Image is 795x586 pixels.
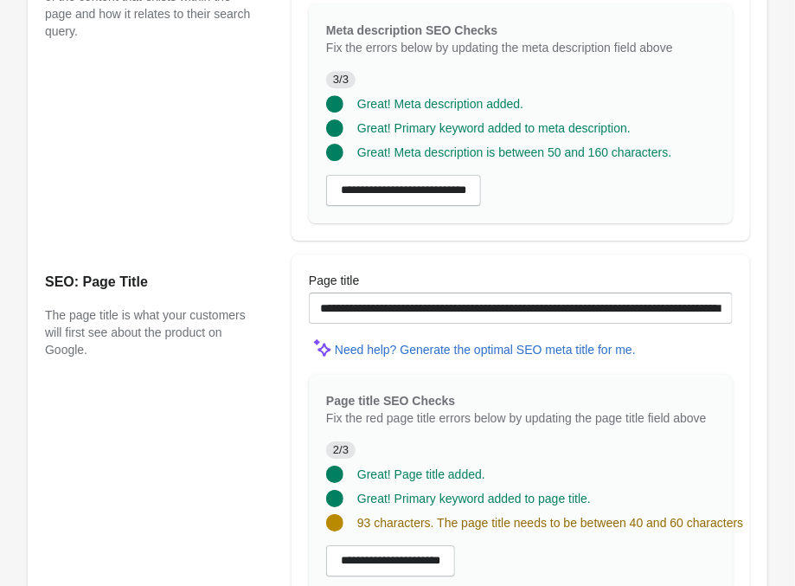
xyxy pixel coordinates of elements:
[357,492,591,506] span: Great! Primary keyword added to page title.
[326,23,497,37] span: Meta description SEO Checks
[45,272,257,293] h2: SEO: Page Title
[335,343,636,357] div: Need help? Generate the optimal SEO meta title for me.
[357,467,485,481] span: Great! Page title added.
[45,306,257,358] p: The page title is what your customers will first see about the product on Google.
[326,441,356,459] span: 2/3
[326,409,715,427] p: Fix the red page title errors below by updating the page title field above
[328,334,643,365] button: Need help? Generate the optimal SEO meta title for me.
[357,121,631,135] span: Great! Primary keyword added to meta description.
[309,334,335,360] img: MagicMinor-0c7ff6cd6e0e39933513fd390ee66b6c2ef63129d1617a7e6fa9320d2ce6cec8.svg
[309,272,359,289] label: Page title
[357,97,523,111] span: Great! Meta description added.
[357,516,743,530] span: 93 characters. The page title needs to be between 40 and 60 characters
[326,39,715,56] p: Fix the errors below by updating the meta description field above
[357,145,671,159] span: Great! Meta description is between 50 and 160 characters.
[326,394,455,408] span: Page title SEO Checks
[326,71,356,88] span: 3/3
